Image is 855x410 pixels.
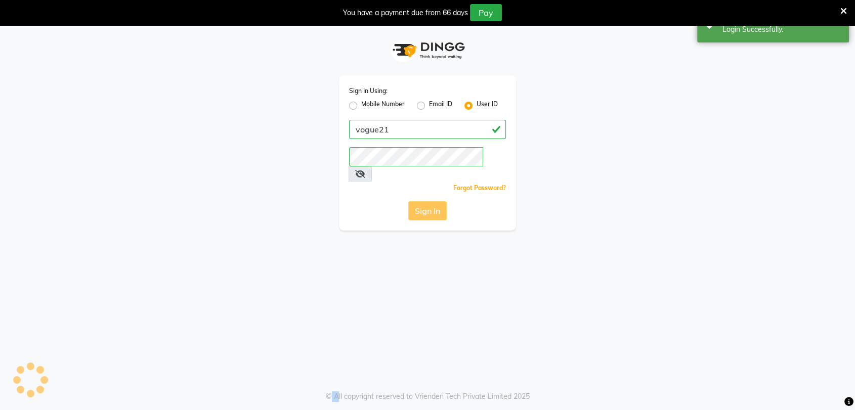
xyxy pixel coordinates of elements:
[349,86,388,96] label: Sign In Using:
[477,100,498,112] label: User ID
[349,120,506,139] input: Username
[453,184,506,192] a: Forgot Password?
[349,147,483,166] input: Username
[343,8,468,18] div: You have a payment due from 66 days
[470,4,502,21] button: Pay
[722,24,841,35] div: Login Successfully.
[361,100,405,112] label: Mobile Number
[387,35,468,65] img: logo1.svg
[429,100,452,112] label: Email ID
